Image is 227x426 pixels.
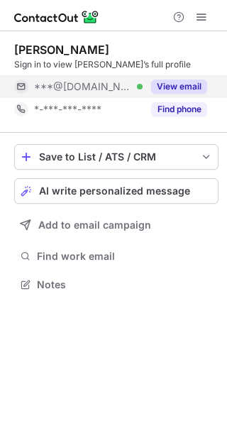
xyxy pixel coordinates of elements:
span: Notes [37,278,213,291]
div: [PERSON_NAME] [14,43,109,57]
img: ContactOut v5.3.10 [14,9,99,26]
button: save-profile-one-click [14,144,218,170]
div: Save to List / ATS / CRM [39,151,194,163]
button: Add to email campaign [14,212,218,238]
span: ***@[DOMAIN_NAME] [34,80,132,93]
button: AI write personalized message [14,178,218,204]
button: Notes [14,275,218,295]
button: Reveal Button [151,102,207,116]
button: Find work email [14,246,218,266]
span: Add to email campaign [38,219,151,231]
div: Sign in to view [PERSON_NAME]’s full profile [14,58,218,71]
button: Reveal Button [151,80,207,94]
span: AI write personalized message [39,185,190,197]
span: Find work email [37,250,213,263]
